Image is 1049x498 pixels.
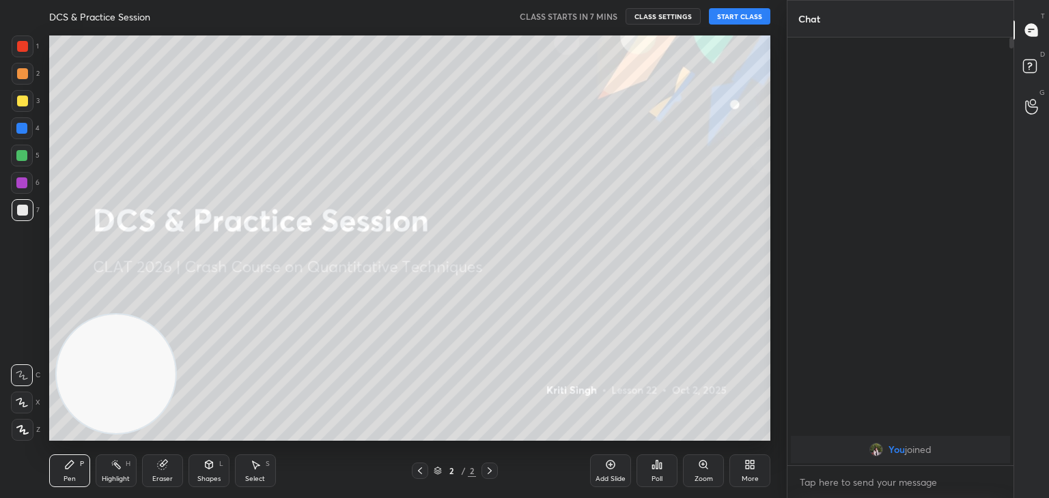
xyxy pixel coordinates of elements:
div: 4 [11,117,40,139]
p: G [1039,87,1045,98]
div: 6 [11,172,40,194]
div: 7 [12,199,40,221]
p: Chat [787,1,831,37]
div: Zoom [695,475,713,482]
div: L [219,460,223,467]
p: T [1041,11,1045,21]
span: joined [905,444,932,455]
div: / [461,467,465,475]
div: Poll [652,475,662,482]
div: 3 [12,90,40,112]
div: grid [787,433,1013,466]
div: Highlight [102,475,130,482]
div: H [126,460,130,467]
div: P [80,460,84,467]
div: Z [12,419,40,441]
div: S [266,460,270,467]
h5: CLASS STARTS IN 7 MINS [520,10,617,23]
p: D [1040,49,1045,59]
span: You [889,444,905,455]
div: Select [245,475,265,482]
div: X [11,392,40,413]
button: START CLASS [709,8,770,25]
h4: DCS & Practice Session [49,10,150,23]
button: CLASS SETTINGS [626,8,701,25]
div: 2 [12,63,40,85]
div: 2 [468,465,476,477]
div: C [11,364,40,386]
img: d32a3653a59a4f6dbabcf5fd46e7bda8.jpg [869,443,883,456]
div: More [742,475,759,482]
div: 5 [11,145,40,166]
div: 1 [12,35,39,57]
div: Eraser [152,475,173,482]
div: Pen [64,475,76,482]
div: 2 [445,467,458,475]
div: Shapes [197,475,221,482]
div: Add Slide [596,475,626,482]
